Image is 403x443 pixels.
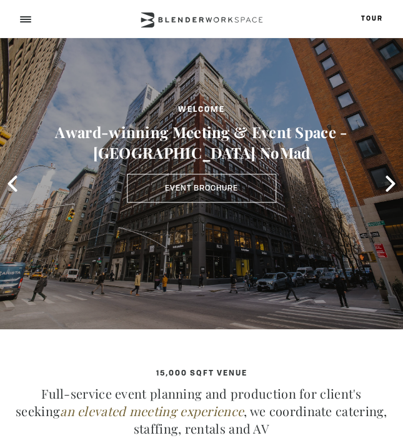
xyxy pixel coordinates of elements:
[45,122,357,164] h3: Award-winning Meeting & Event Space - [GEOGRAPHIC_DATA] NoMad
[361,16,383,22] a: Tour
[12,385,391,437] p: Full-service event planning and production for client's seeking , we coordinate catering, staffin...
[60,402,244,419] em: an elevated meeting experience
[127,174,276,202] a: Event Brochure
[6,104,397,116] h2: Welcome
[12,370,391,379] h4: 15,000 sqft venue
